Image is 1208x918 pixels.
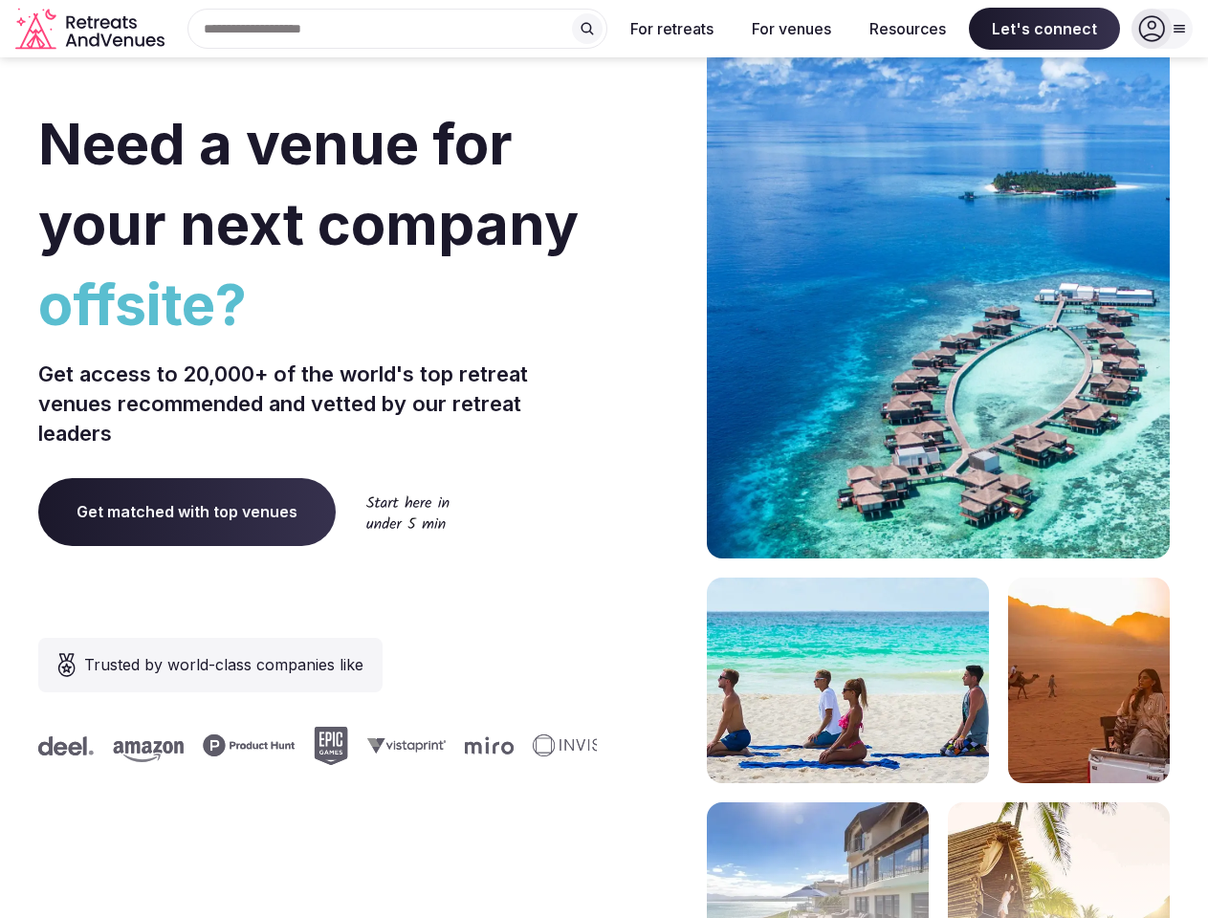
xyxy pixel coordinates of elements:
svg: Deel company logo [27,736,82,755]
svg: Epic Games company logo [302,727,337,765]
span: offsite? [38,264,597,344]
span: Trusted by world-class companies like [84,653,363,676]
a: Visit the homepage [15,8,168,51]
button: For retreats [615,8,729,50]
button: Resources [854,8,961,50]
svg: Vistaprint company logo [356,737,434,754]
svg: Retreats and Venues company logo [15,8,168,51]
span: Let's connect [969,8,1120,50]
img: woman sitting in back of truck with camels [1008,578,1170,783]
svg: Invisible company logo [521,734,626,757]
span: Need a venue for your next company [38,109,579,258]
svg: Miro company logo [453,736,502,754]
button: For venues [736,8,846,50]
p: Get access to 20,000+ of the world's top retreat venues recommended and vetted by our retreat lea... [38,360,597,448]
img: Start here in under 5 min [366,495,450,529]
a: Get matched with top venues [38,478,336,545]
img: yoga on tropical beach [707,578,989,783]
